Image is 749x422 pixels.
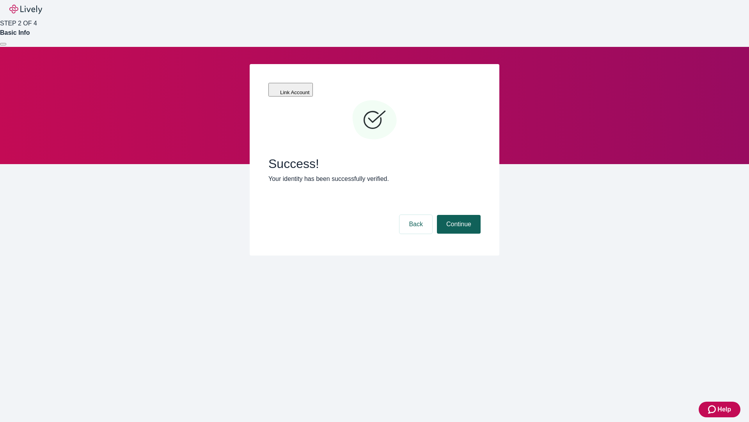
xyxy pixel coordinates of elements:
span: Success! [268,156,481,171]
button: Link Account [268,83,313,97]
img: Lively [9,5,42,14]
svg: Checkmark icon [351,97,398,144]
button: Continue [437,215,481,234]
button: Back [399,215,432,234]
button: Zendesk support iconHelp [699,402,740,417]
svg: Zendesk support icon [708,405,717,414]
p: Your identity has been successfully verified. [268,174,481,184]
span: Help [717,405,731,414]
